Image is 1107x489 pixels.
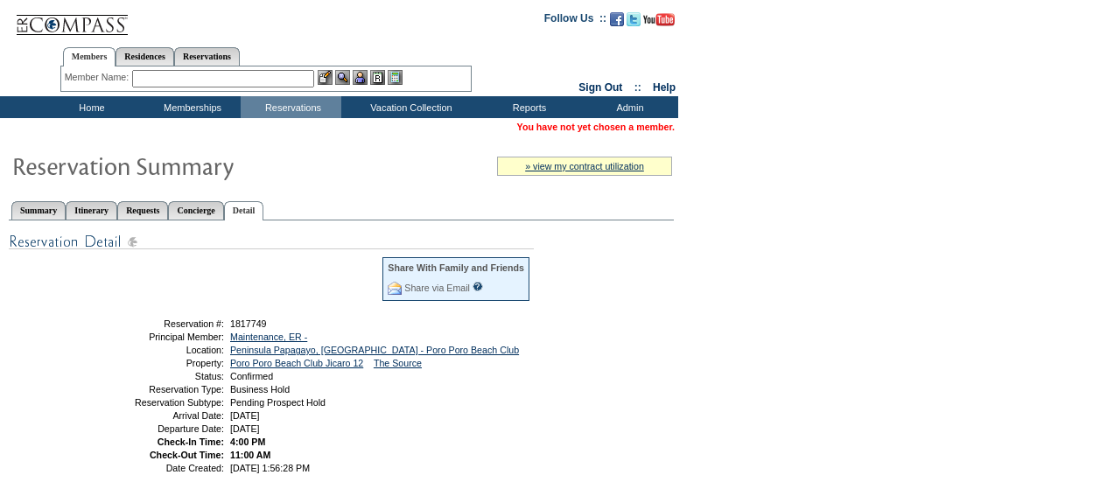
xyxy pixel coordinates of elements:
td: Home [39,96,140,118]
span: :: [634,81,641,94]
td: Vacation Collection [341,96,477,118]
a: Poro Poro Beach Club Jicaro 12 [230,358,363,368]
span: Pending Prospect Hold [230,397,326,408]
a: Share via Email [404,283,470,293]
a: Reservations [174,47,240,66]
td: Principal Member: [99,332,224,342]
span: Confirmed [230,371,273,381]
td: Location: [99,345,224,355]
a: Detail [224,201,264,220]
img: Reservaton Summary [11,148,361,183]
a: Requests [117,201,168,220]
td: Departure Date: [99,423,224,434]
input: What is this? [473,282,483,291]
td: Property: [99,358,224,368]
a: » view my contract utilization [525,161,644,171]
a: Help [653,81,676,94]
a: Sign Out [578,81,622,94]
a: Concierge [168,201,223,220]
td: Reports [477,96,578,118]
img: Subscribe to our YouTube Channel [643,13,675,26]
strong: Check-In Time: [158,437,224,447]
img: b_calculator.gif [388,70,403,85]
a: Peninsula Papagayo, [GEOGRAPHIC_DATA] - Poro Poro Beach Club [230,345,519,355]
a: Subscribe to our YouTube Channel [643,17,675,28]
td: Follow Us :: [544,10,606,31]
a: The Source [374,358,422,368]
img: Become our fan on Facebook [610,12,624,26]
td: Date Created: [99,463,224,473]
span: [DATE] 1:56:28 PM [230,463,310,473]
td: Reservation Type: [99,384,224,395]
td: Reservation Subtype: [99,397,224,408]
strong: Check-Out Time: [150,450,224,460]
div: Share With Family and Friends [388,262,524,273]
a: Members [63,47,116,66]
span: 11:00 AM [230,450,270,460]
span: Business Hold [230,384,290,395]
img: Impersonate [353,70,368,85]
img: View [335,70,350,85]
span: [DATE] [230,410,260,421]
div: Member Name: [65,70,132,85]
a: Itinerary [66,201,117,220]
a: Residences [116,47,174,66]
a: Summary [11,201,66,220]
a: Maintenance, ER - [230,332,307,342]
img: Reservation Detail [9,231,534,253]
td: Memberships [140,96,241,118]
img: Follow us on Twitter [627,12,641,26]
span: You have not yet chosen a member. [517,122,675,132]
span: 1817749 [230,318,267,329]
a: Follow us on Twitter [627,17,641,28]
td: Admin [578,96,678,118]
img: Reservations [370,70,385,85]
img: b_edit.gif [318,70,333,85]
span: [DATE] [230,423,260,434]
td: Reservations [241,96,341,118]
td: Status: [99,371,224,381]
td: Reservation #: [99,318,224,329]
span: 4:00 PM [230,437,265,447]
a: Become our fan on Facebook [610,17,624,28]
td: Arrival Date: [99,410,224,421]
